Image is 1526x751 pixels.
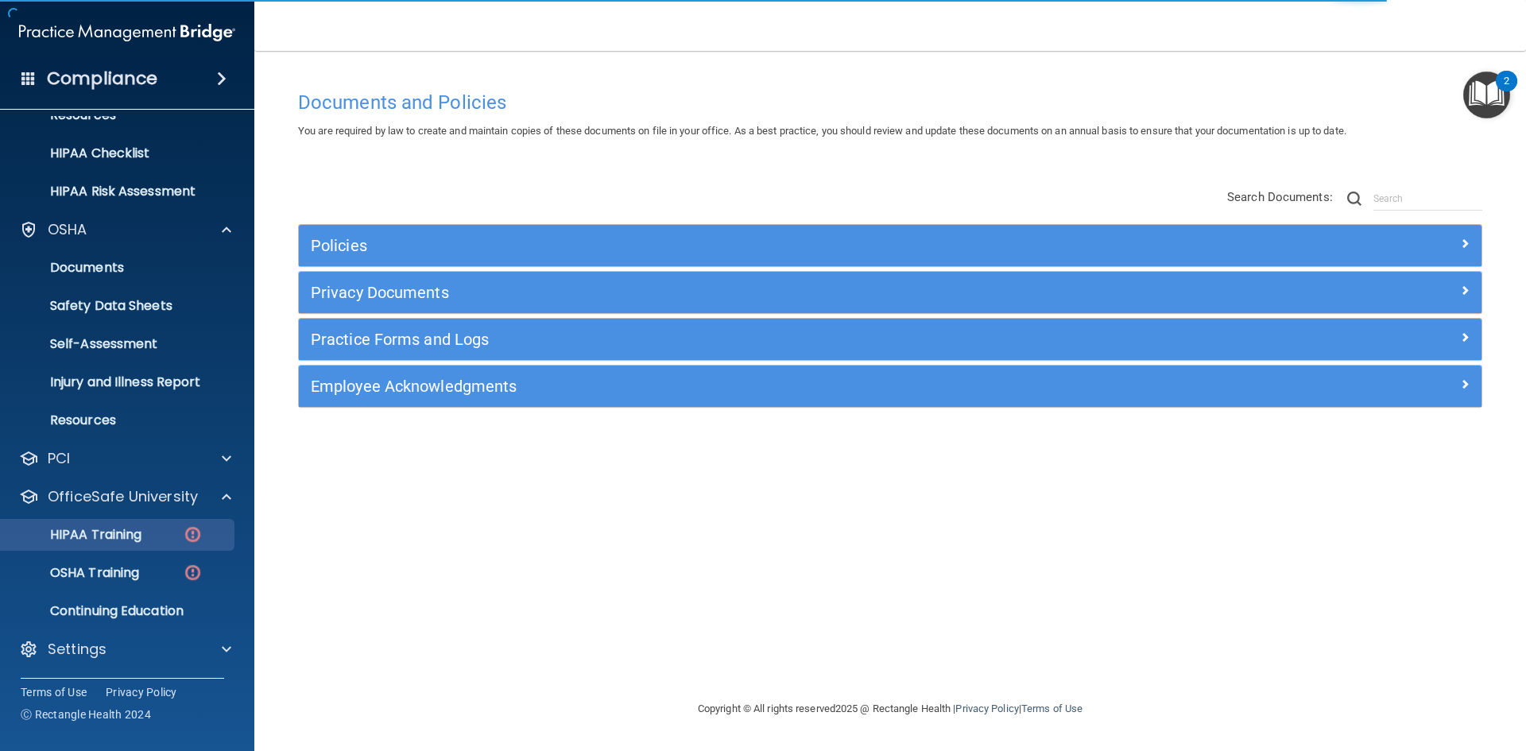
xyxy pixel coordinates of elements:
[600,683,1180,734] div: Copyright © All rights reserved 2025 @ Rectangle Health | |
[10,260,227,276] p: Documents
[10,374,227,390] p: Injury and Illness Report
[1227,190,1333,204] span: Search Documents:
[311,331,1174,348] h5: Practice Forms and Logs
[19,220,231,239] a: OSHA
[1504,81,1509,102] div: 2
[311,233,1470,258] a: Policies
[48,640,107,659] p: Settings
[48,449,70,468] p: PCI
[1347,192,1361,206] img: ic-search.3b580494.png
[19,640,231,659] a: Settings
[21,684,87,700] a: Terms of Use
[311,377,1174,395] h5: Employee Acknowledgments
[48,220,87,239] p: OSHA
[10,298,227,314] p: Safety Data Sheets
[1021,703,1083,714] a: Terms of Use
[48,487,198,506] p: OfficeSafe University
[19,449,231,468] a: PCI
[311,280,1470,305] a: Privacy Documents
[10,184,227,199] p: HIPAA Risk Assessment
[10,603,227,619] p: Continuing Education
[10,527,141,543] p: HIPAA Training
[311,237,1174,254] h5: Policies
[21,706,151,722] span: Ⓒ Rectangle Health 2024
[183,563,203,583] img: danger-circle.6113f641.png
[311,374,1470,399] a: Employee Acknowledgments
[10,336,227,352] p: Self-Assessment
[10,412,227,428] p: Resources
[311,327,1470,352] a: Practice Forms and Logs
[955,703,1018,714] a: Privacy Policy
[1463,72,1510,118] button: Open Resource Center, 2 new notifications
[298,125,1346,137] span: You are required by law to create and maintain copies of these documents on file in your office. ...
[19,487,231,506] a: OfficeSafe University
[19,17,235,48] img: PMB logo
[183,525,203,544] img: danger-circle.6113f641.png
[106,684,177,700] a: Privacy Policy
[311,284,1174,301] h5: Privacy Documents
[1373,187,1482,211] input: Search
[10,145,227,161] p: HIPAA Checklist
[47,68,157,90] h4: Compliance
[298,92,1482,113] h4: Documents and Policies
[10,565,139,581] p: OSHA Training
